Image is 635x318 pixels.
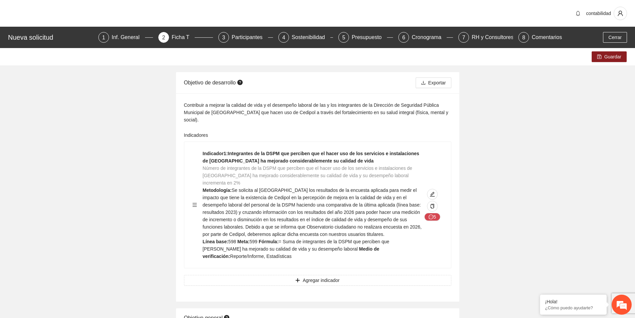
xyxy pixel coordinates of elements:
span: Se solicita al [GEOGRAPHIC_DATA] los resultados de la encuesta aplicada para medir el impacto que... [203,188,422,237]
span: edit [427,192,437,197]
strong: Medio de verificación: [203,246,379,259]
span: 8 [522,35,525,40]
strong: Línea base: [203,239,228,244]
span: save [597,54,602,60]
span: question-circle [237,80,243,85]
label: Indicadores [184,131,208,139]
span: message [429,215,433,220]
span: 5 [342,35,345,40]
div: Inf. General [112,32,145,43]
span: 599 [250,239,257,244]
button: edit [427,189,438,200]
div: Cronograma [412,32,447,43]
div: 8Comentarios [518,32,562,43]
div: 6Cronograma [398,32,453,43]
span: 4 [282,35,285,40]
strong: Indicador 1 : Integrantes de la DSPM que perciben que el hacer uso de los servicios e instalacion... [203,151,419,164]
button: copy [427,201,438,212]
button: user [614,7,627,20]
div: 4Sostenibilidad [278,32,333,43]
strong: Metodología: [203,188,232,193]
div: 3Participantes [218,32,273,43]
div: 5Presupuesto [338,32,393,43]
span: copy [430,204,435,209]
div: Sostenibilidad [292,32,330,43]
button: downloadExportar [416,77,451,88]
span: 7 [462,35,465,40]
button: Cerrar [603,32,627,43]
div: Contribuir a mejorar la calidad de vida y el desempeño laboral de las y los integrantes de la Dir... [184,101,451,123]
div: 7RH y Consultores [458,32,513,43]
span: 6 [402,35,405,40]
div: Nueva solicitud [8,32,94,43]
span: menu [192,203,197,207]
p: ¿Cómo puedo ayudarte? [545,305,602,310]
span: Cerrar [608,34,622,41]
span: download [421,80,426,86]
span: = Suma de integrantes de la DSPM que perciben que [PERSON_NAME] ha mejorado su calidad de vida y ... [203,239,389,252]
span: plus [295,278,300,283]
span: contabilidad [586,11,611,16]
div: Presupuesto [352,32,387,43]
span: 1 [102,35,105,40]
span: 2 [162,35,165,40]
div: Ficha T [172,32,195,43]
span: Exportar [428,79,446,86]
div: 1Inf. General [98,32,153,43]
div: Participantes [232,32,268,43]
strong: Meta: [237,239,250,244]
div: 2Ficha T [158,32,213,43]
button: message5 [424,213,440,221]
div: Comentarios [532,32,562,43]
strong: Fórmula: [259,239,279,244]
div: ¡Hola! [545,299,602,304]
button: saveGuardar [592,51,627,62]
span: 3 [222,35,225,40]
span: bell [573,11,583,16]
button: plusAgregar indicador [184,275,451,286]
span: 598 [228,239,236,244]
span: Agregar indicador [303,277,340,284]
span: Objetivo de desarrollo [184,80,244,85]
span: user [614,10,627,16]
div: RH y Consultores [472,32,519,43]
button: bell [573,8,583,19]
span: Reporte/Informe, Estadísticas [230,254,291,259]
span: Guardar [604,53,621,60]
span: Número de integrantes de la DSPM que perciben que el hacer uso de los servicios e instalaciones d... [203,166,412,186]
